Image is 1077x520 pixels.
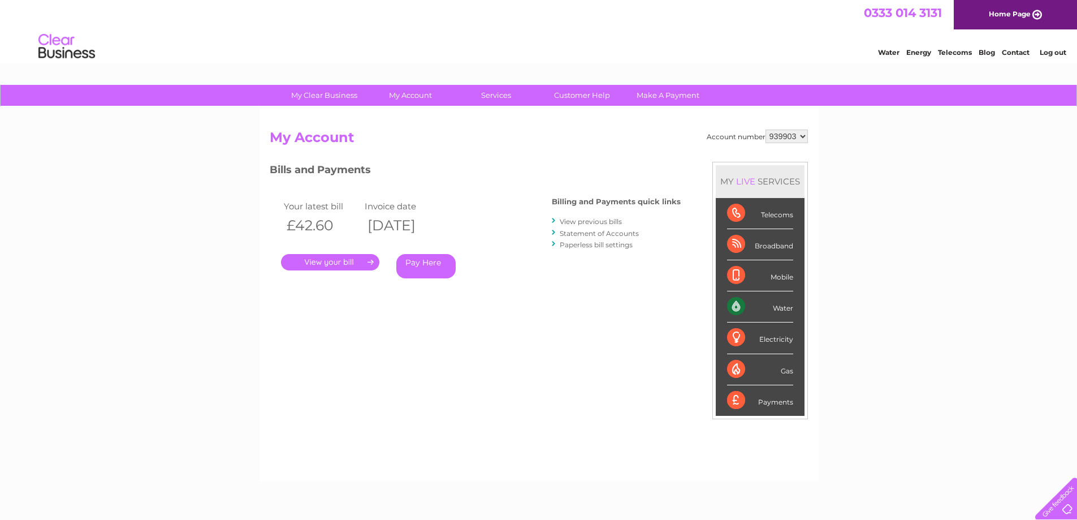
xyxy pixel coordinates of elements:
a: My Clear Business [278,85,371,106]
a: . [281,254,379,270]
a: Pay Here [396,254,456,278]
a: Customer Help [535,85,629,106]
a: View previous bills [560,217,622,226]
div: Telecoms [727,198,793,229]
img: logo.png [38,29,96,64]
div: Account number [707,130,808,143]
a: Water [878,48,899,57]
th: [DATE] [362,214,443,237]
div: Mobile [727,260,793,291]
div: Gas [727,354,793,385]
a: My Account [364,85,457,106]
a: 0333 014 3131 [864,6,942,20]
a: Services [449,85,543,106]
a: Statement of Accounts [560,229,639,238]
div: Electricity [727,323,793,354]
div: Payments [727,385,793,416]
h2: My Account [270,130,808,151]
td: Invoice date [362,199,443,214]
h4: Billing and Payments quick links [552,197,681,206]
a: Telecoms [938,48,972,57]
div: Broadband [727,229,793,260]
div: MY SERVICES [716,165,804,197]
a: Blog [979,48,995,57]
div: Water [727,291,793,323]
td: Your latest bill [281,199,362,214]
a: Log out [1040,48,1066,57]
th: £42.60 [281,214,362,237]
a: Energy [906,48,931,57]
a: Make A Payment [621,85,715,106]
div: LIVE [734,176,758,187]
a: Paperless bill settings [560,240,633,249]
h3: Bills and Payments [270,162,681,182]
a: Contact [1002,48,1030,57]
